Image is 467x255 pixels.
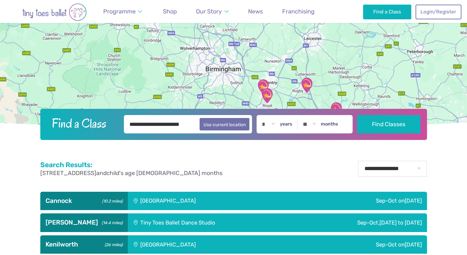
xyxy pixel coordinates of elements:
[40,170,96,176] span: [STREET_ADDRESS]
[40,169,223,177] p: and
[245,4,266,19] a: News
[128,192,297,210] div: [GEOGRAPHIC_DATA]
[46,241,123,248] h3: Kenilworth
[321,121,338,127] label: months
[297,235,427,254] div: Sep-Oct on
[416,5,461,19] a: Login/Register
[255,79,271,95] div: Kenilworth School
[40,161,223,169] h2: Search Results:
[2,121,23,130] img: Google
[357,115,420,133] button: Find Classes
[405,241,422,248] span: [DATE]
[99,219,122,226] small: (14.4 miles)
[100,197,122,204] small: (10.2 miles)
[46,197,123,205] h3: Cannock
[46,219,123,226] h3: [PERSON_NAME]
[9,3,100,21] img: tiny toes ballet
[2,121,23,130] a: Open this area in Google Maps (opens a new window)
[299,77,315,93] div: The Barn Community Centre
[248,8,263,15] span: News
[200,118,250,130] button: Use current location
[259,88,275,104] div: Lillington Social Club
[279,4,318,19] a: Franchising
[405,197,422,204] span: [DATE]
[379,219,422,226] span: [DATE] to [DATE]
[103,8,136,15] span: Programme
[363,5,411,19] a: Find a Class
[107,170,223,176] span: child's age [DEMOGRAPHIC_DATA] months
[196,8,222,15] span: Our Story
[47,115,119,131] h2: Find a Class
[280,121,292,127] label: years
[128,213,293,232] div: Tiny Toes Ballet Dance Studio
[328,102,344,118] div: The Elgar centre
[293,213,427,232] div: Sep-Oct,
[102,241,122,247] small: (26 miles)
[193,4,232,19] a: Our Story
[100,4,146,19] a: Programme
[282,8,315,15] span: Franchising
[297,192,427,210] div: Sep-Oct on
[160,4,180,19] a: Shop
[163,8,177,15] span: Shop
[128,235,297,254] div: [GEOGRAPHIC_DATA]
